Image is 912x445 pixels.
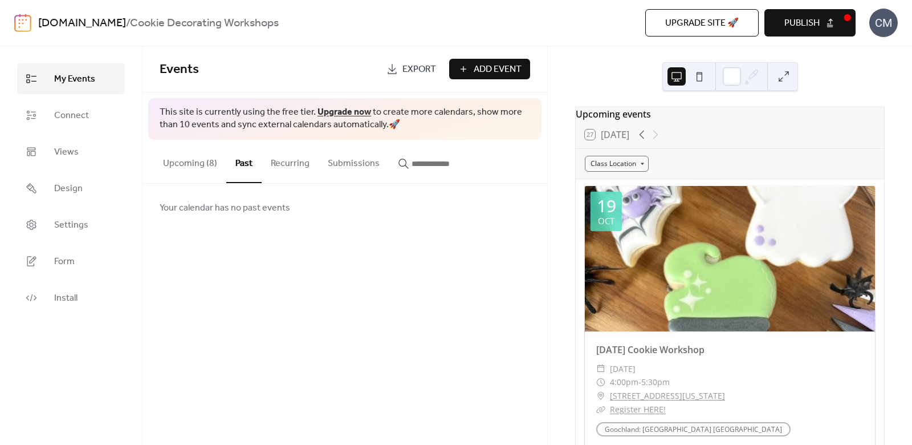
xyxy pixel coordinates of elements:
[54,145,79,159] span: Views
[610,375,638,389] span: 4:00pm
[126,13,130,34] b: /
[154,140,226,182] button: Upcoming (8)
[17,100,125,131] a: Connect
[784,17,820,30] span: Publish
[262,140,319,182] button: Recurring
[645,9,759,37] button: Upgrade site 🚀
[14,14,31,32] img: logo
[378,59,445,79] a: Export
[598,217,614,225] div: Oct
[869,9,898,37] div: CM
[17,63,125,94] a: My Events
[402,63,436,76] span: Export
[596,389,605,403] div: ​
[54,109,89,123] span: Connect
[17,282,125,313] a: Install
[226,140,262,183] button: Past
[54,219,88,232] span: Settings
[449,59,530,79] button: Add Event
[160,201,290,215] span: Your calendar has no past events
[596,375,605,389] div: ​
[610,404,666,415] a: Register HERE!
[54,182,83,196] span: Design
[54,255,75,269] span: Form
[160,57,199,82] span: Events
[17,209,125,240] a: Settings
[17,246,125,277] a: Form
[317,103,371,121] a: Upgrade now
[610,389,725,403] a: [STREET_ADDRESS][US_STATE]
[596,403,605,416] div: ​
[54,292,78,305] span: Install
[576,107,884,121] div: Upcoming events
[610,362,636,376] span: [DATE]
[596,362,605,376] div: ​
[319,140,389,182] button: Submissions
[17,173,125,204] a: Design
[665,17,739,30] span: Upgrade site 🚀
[160,106,530,132] span: This site is currently using the free tier. to create more calendars, show more than 10 events an...
[54,72,95,86] span: My Events
[638,375,641,389] span: -
[641,375,670,389] span: 5:30pm
[130,13,279,34] b: Cookie Decorating Workshops
[764,9,856,37] button: Publish
[17,136,125,167] a: Views
[38,13,126,34] a: [DOMAIN_NAME]
[596,343,705,356] a: [DATE] Cookie Workshop
[597,197,616,215] div: 19
[474,63,522,76] span: Add Event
